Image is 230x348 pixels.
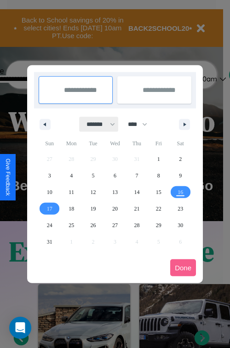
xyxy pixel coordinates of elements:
[39,217,60,234] button: 24
[170,200,191,217] button: 23
[69,217,74,234] span: 25
[91,217,96,234] span: 26
[114,167,116,184] span: 6
[156,184,161,200] span: 15
[82,200,104,217] button: 19
[9,317,31,339] div: Open Intercom Messenger
[148,136,169,151] span: Fri
[148,217,169,234] button: 29
[112,184,118,200] span: 13
[126,184,148,200] button: 14
[135,167,138,184] span: 7
[157,151,160,167] span: 1
[148,184,169,200] button: 15
[170,184,191,200] button: 16
[178,200,183,217] span: 23
[104,136,126,151] span: Wed
[82,184,104,200] button: 12
[104,184,126,200] button: 13
[60,184,82,200] button: 11
[39,234,60,250] button: 31
[5,159,11,196] div: Give Feedback
[178,184,183,200] span: 16
[148,200,169,217] button: 22
[39,167,60,184] button: 3
[112,200,118,217] span: 20
[134,200,139,217] span: 21
[170,167,191,184] button: 9
[91,200,96,217] span: 19
[69,184,74,200] span: 11
[179,151,182,167] span: 2
[92,167,95,184] span: 5
[47,217,52,234] span: 24
[112,217,118,234] span: 27
[157,167,160,184] span: 8
[82,136,104,151] span: Tue
[47,234,52,250] span: 31
[126,136,148,151] span: Thu
[170,136,191,151] span: Sat
[156,200,161,217] span: 22
[148,151,169,167] button: 1
[156,217,161,234] span: 29
[48,167,51,184] span: 3
[60,136,82,151] span: Mon
[104,217,126,234] button: 27
[170,259,196,276] button: Done
[104,167,126,184] button: 6
[82,167,104,184] button: 5
[126,217,148,234] button: 28
[148,167,169,184] button: 8
[134,184,139,200] span: 14
[47,200,52,217] span: 17
[82,217,104,234] button: 26
[70,167,73,184] span: 4
[91,184,96,200] span: 12
[179,167,182,184] span: 9
[126,200,148,217] button: 21
[47,184,52,200] span: 10
[134,217,139,234] span: 28
[69,200,74,217] span: 18
[170,151,191,167] button: 2
[39,184,60,200] button: 10
[178,217,183,234] span: 30
[126,167,148,184] button: 7
[60,167,82,184] button: 4
[60,200,82,217] button: 18
[60,217,82,234] button: 25
[39,136,60,151] span: Sun
[170,217,191,234] button: 30
[104,200,126,217] button: 20
[39,200,60,217] button: 17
